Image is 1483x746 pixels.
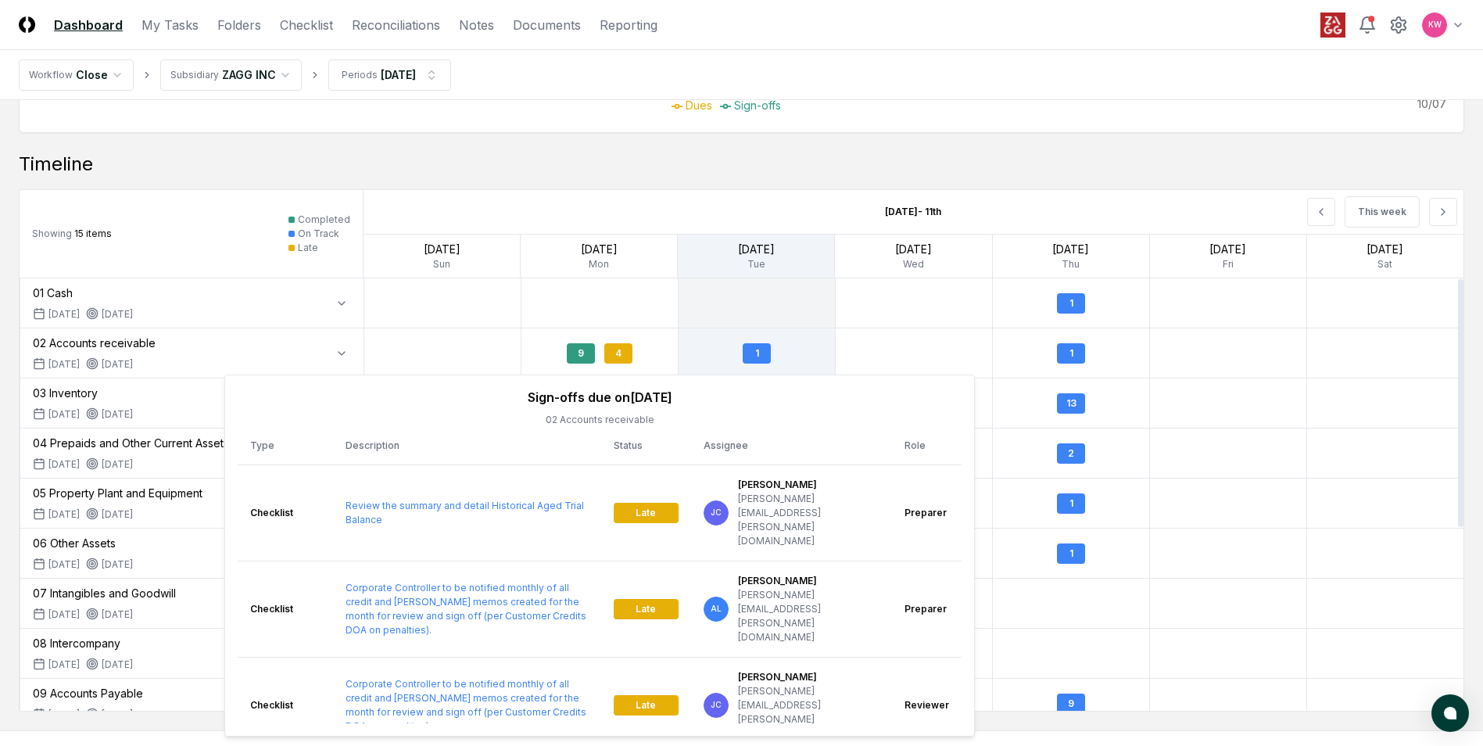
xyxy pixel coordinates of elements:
[48,658,80,672] span: [DATE]
[1307,257,1463,271] div: Sat
[1057,393,1085,414] div: 13
[346,500,584,525] a: Review the summary and detail Historical Aged Trial Balance
[604,343,632,364] div: 4
[1057,694,1085,714] div: 9
[567,343,595,364] div: 9
[1057,493,1085,514] div: 1
[86,357,133,371] div: [DATE]
[364,241,520,257] div: [DATE]
[711,603,722,615] span: AL
[614,695,679,716] div: Late
[892,464,962,561] td: preparer
[738,574,879,588] div: [PERSON_NAME]
[734,99,781,112] span: Sign-offs
[48,357,80,371] span: [DATE]
[298,227,339,241] div: On Track
[238,561,333,657] td: Checklist
[33,385,133,401] div: 03 Inventory
[993,257,1149,271] div: Thu
[835,241,991,257] div: [DATE]
[238,464,333,561] td: Checklist
[298,241,318,255] div: Late
[86,407,133,421] div: [DATE]
[614,599,679,619] div: Late
[217,16,261,34] a: Folders
[1345,196,1420,228] button: This week
[521,241,677,257] div: [DATE]
[33,285,133,301] div: 01 Cash
[86,708,133,722] div: [DATE]
[521,257,677,271] div: Mon
[48,507,80,522] span: [DATE]
[738,670,879,684] div: [PERSON_NAME]
[32,228,72,239] span: Showing
[686,99,712,112] span: Dues
[346,678,586,732] a: Corporate Controller to be notified monthly of all credit and [PERSON_NAME] memos created for the...
[238,427,333,464] th: Type
[1057,343,1085,364] div: 1
[835,257,991,271] div: Wed
[1150,241,1306,257] div: [DATE]
[19,16,35,33] img: Logo
[738,588,879,644] div: [PERSON_NAME][EMAIL_ADDRESS][PERSON_NAME][DOMAIN_NAME]
[381,66,416,83] div: [DATE]
[141,16,199,34] a: My Tasks
[711,699,722,711] span: JC
[678,257,834,271] div: Tue
[600,16,657,34] a: Reporting
[33,335,156,351] div: 02 Accounts receivable
[170,68,219,82] div: Subsidiary
[48,608,80,622] span: [DATE]
[1057,543,1085,564] div: 1
[738,492,879,548] div: [PERSON_NAME][EMAIL_ADDRESS][PERSON_NAME][DOMAIN_NAME]
[33,685,143,701] div: 09 Accounts Payable
[333,427,601,464] th: Description
[352,16,440,34] a: Reconciliations
[298,213,350,227] div: Completed
[346,582,586,636] a: Corporate Controller to be notified monthly of all credit and [PERSON_NAME] memos created for the...
[48,307,80,321] span: [DATE]
[678,241,834,257] div: [DATE]
[48,407,80,421] span: [DATE]
[238,388,962,407] div: Sign-offs due on [DATE]
[48,558,80,572] span: [DATE]
[743,343,771,364] div: 1
[86,658,133,672] div: [DATE]
[19,59,451,91] nav: breadcrumb
[1431,694,1469,732] button: atlas-launcher
[1320,13,1345,38] img: ZAGG logo
[738,684,879,741] div: [PERSON_NAME][EMAIL_ADDRESS][PERSON_NAME][DOMAIN_NAME]
[892,561,962,657] td: preparer
[54,16,123,34] a: Dashboard
[513,16,581,34] a: Documents
[614,503,679,523] div: Late
[1057,443,1085,464] div: 2
[19,152,1464,177] div: Timeline
[86,307,133,321] div: [DATE]
[33,485,202,501] div: 05 Property Plant and Equipment
[1057,293,1085,314] div: 1
[601,427,691,464] th: Status
[1428,19,1442,30] span: KW
[86,608,133,622] div: [DATE]
[33,635,133,651] div: 08 Intercompany
[459,16,494,34] a: Notes
[86,558,133,572] div: [DATE]
[364,257,520,271] div: Sun
[691,427,892,464] th: Assignee
[1150,257,1306,271] div: Fri
[48,457,80,472] span: [DATE]
[328,59,451,91] button: Periods[DATE]
[1307,241,1463,257] div: [DATE]
[33,585,176,601] div: 07 Intangibles and Goodwill
[1420,11,1449,39] button: KW
[29,68,73,82] div: Workflow
[33,535,133,551] div: 06 Other Assets
[342,68,378,82] div: Periods
[86,457,133,472] div: [DATE]
[48,708,80,722] span: [DATE]
[280,16,333,34] a: Checklist
[238,413,962,427] div: 02 Accounts receivable
[33,435,229,451] div: 04 Prepaids and Other Current Assets
[804,192,1023,231] div: [DATE] - 11th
